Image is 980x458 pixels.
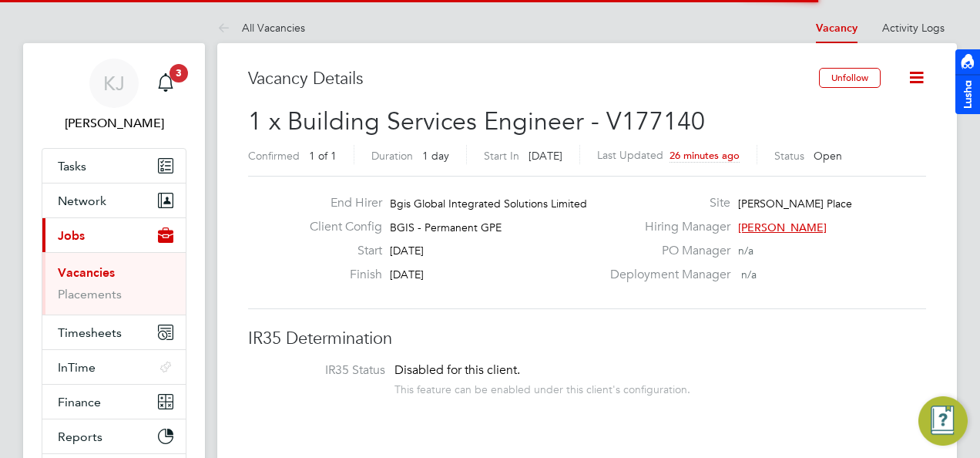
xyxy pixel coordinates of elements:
button: Engage Resource Center [918,396,968,446]
span: [PERSON_NAME] [738,221,827,234]
span: 1 x Building Services Engineer - V177140 [248,106,705,136]
label: Finish [297,267,382,283]
a: Activity Logs [882,21,945,35]
button: Finance [42,385,186,419]
label: PO Manager [601,243,730,259]
label: End Hirer [297,195,382,211]
span: KJ [103,73,125,93]
span: Tasks [58,159,86,173]
span: Disabled for this client. [394,362,520,378]
a: 3 [150,59,181,108]
a: Vacancies [58,265,115,280]
button: Jobs [42,218,186,252]
span: Jobs [58,228,85,243]
button: InTime [42,350,186,384]
button: Reports [42,419,186,453]
label: Hiring Manager [601,219,730,235]
span: n/a [738,244,753,258]
button: Timesheets [42,315,186,349]
button: Unfollow [819,68,881,88]
a: Tasks [42,149,186,183]
span: Timesheets [58,325,122,340]
span: 1 of 1 [309,149,337,163]
label: Site [601,195,730,211]
a: Placements [58,287,122,301]
label: Start In [484,149,519,163]
span: Bgis Global Integrated Solutions Limited [390,197,587,210]
span: Finance [58,395,101,409]
div: This feature can be enabled under this client's configuration. [394,379,690,396]
h3: Vacancy Details [248,68,819,90]
span: InTime [58,360,96,375]
label: IR35 Status [263,362,385,379]
span: 26 minutes ago [670,149,740,162]
div: Jobs [42,252,186,315]
button: Network [42,184,186,217]
span: Network [58,194,106,208]
label: Confirmed [248,149,300,163]
label: Status [774,149,804,163]
a: Vacancy [816,22,857,35]
span: 3 [169,64,188,83]
span: Reports [58,429,102,444]
span: [DATE] [529,149,562,163]
a: All Vacancies [217,21,305,35]
span: Open [814,149,842,163]
label: Duration [371,149,413,163]
a: KJ[PERSON_NAME] [42,59,186,133]
span: 1 day [422,149,449,163]
label: Client Config [297,219,382,235]
h3: IR35 Determination [248,328,926,350]
span: [PERSON_NAME] Place [738,197,852,210]
label: Start [297,243,382,259]
span: Kyle Johnson [42,114,186,133]
span: [DATE] [390,244,424,258]
span: n/a [741,268,757,281]
label: Last Updated [597,148,663,162]
span: BGIS - Permanent GPE [390,221,502,234]
label: Deployment Manager [601,267,730,283]
span: [DATE] [390,268,424,281]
